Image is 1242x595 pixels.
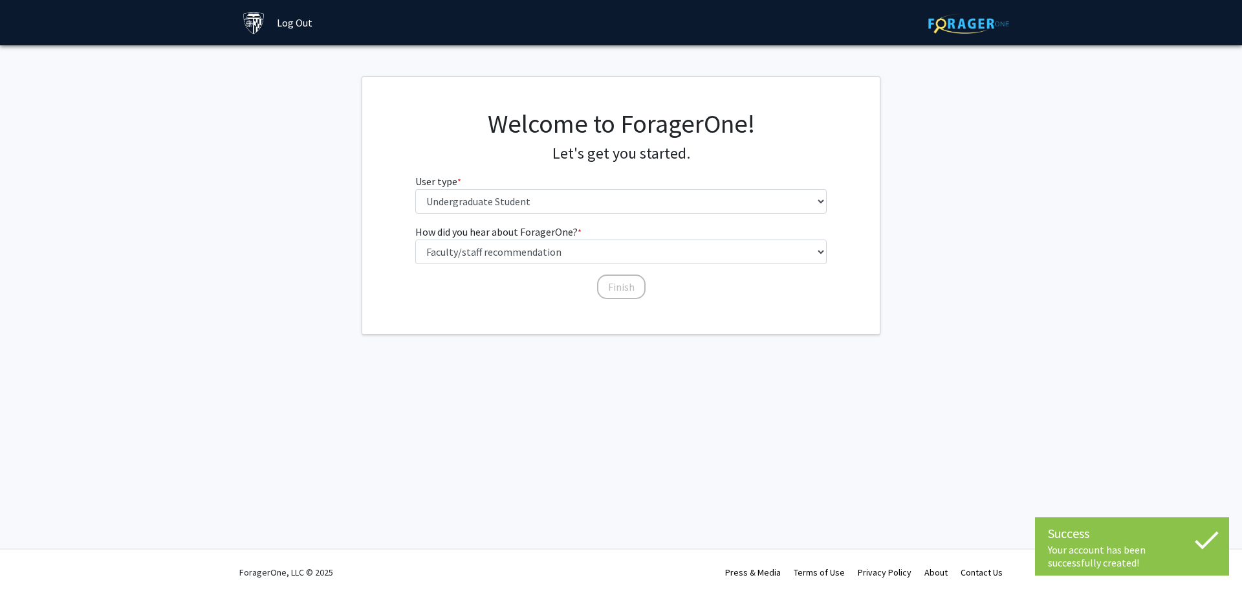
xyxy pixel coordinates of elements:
h1: Welcome to ForagerOne! [415,108,827,139]
div: Success [1048,524,1216,543]
a: About [924,567,948,578]
h4: Let's get you started. [415,144,827,163]
a: Privacy Policy [858,567,911,578]
iframe: Chat [10,537,55,585]
div: Your account has been successfully created! [1048,543,1216,569]
img: Johns Hopkins University Logo [243,12,265,34]
button: Finish [597,275,646,299]
label: How did you hear about ForagerOne? [415,224,582,240]
div: ForagerOne, LLC © 2025 [239,550,333,595]
a: Press & Media [725,567,781,578]
a: Terms of Use [794,567,845,578]
a: Contact Us [961,567,1003,578]
img: ForagerOne Logo [928,14,1009,34]
label: User type [415,174,461,189]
